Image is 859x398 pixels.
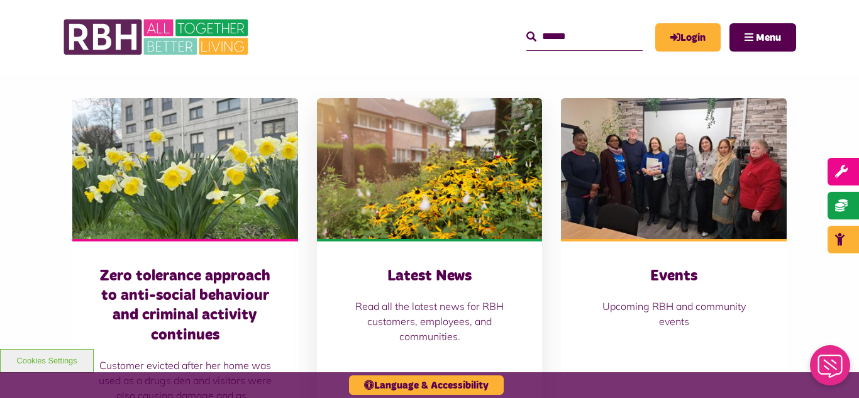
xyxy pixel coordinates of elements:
span: Menu [756,33,781,43]
h3: Events [586,267,762,286]
button: Language & Accessibility [349,375,504,395]
iframe: Netcall Web Assistant for live chat [802,341,859,398]
img: Freehold [72,98,298,239]
h3: Latest News [342,267,518,286]
h3: Zero tolerance approach to anti-social behaviour and criminal activity continues [97,267,273,345]
p: Read all the latest news for RBH customers, employees, and communities. [342,299,518,344]
img: SAZ MEDIA RBH HOUSING4 [317,98,543,239]
button: Navigation [729,23,796,52]
img: Group photo of customers and colleagues at Spotland Community Centre [561,98,787,239]
a: MyRBH [655,23,721,52]
p: Upcoming RBH and community events [586,299,762,329]
input: Search [526,23,643,50]
img: RBH [63,13,252,62]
